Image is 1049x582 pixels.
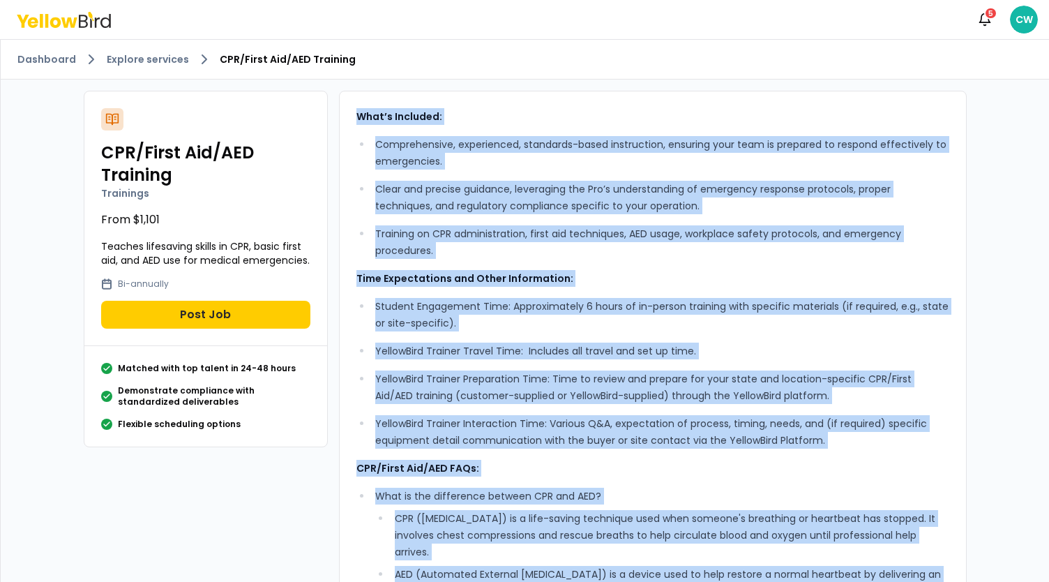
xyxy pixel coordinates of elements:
a: Dashboard [17,52,76,66]
p: Trainings [101,186,310,200]
p: From $1,101 [101,211,310,228]
p: YellowBird Trainer Interaction Time: Various Q&A, expectation of process, timing, needs, and (if ... [375,415,949,449]
strong: What’s Included: [356,110,442,124]
h2: CPR/First Aid/AED Training [101,142,310,186]
p: Teaches lifesaving skills in CPR, basic first aid, and AED use for medical emergencies. [101,239,310,267]
nav: breadcrumb [17,51,1032,68]
p: YellowBird Trainer Travel Time: Includes all travel and set up time. [375,343,949,359]
p: Student Engagement Time: Approximately 6 hours of in-person training with specific materials (if ... [375,298,949,331]
span: CW [1010,6,1038,33]
strong: Time Expectations and Other Information: [356,271,573,285]
p: YellowBird Trainer Preparation Time: Time to review and prepare for your state and location-speci... [375,371,949,404]
p: Flexible scheduling options [118,419,241,430]
button: Post Job [101,301,310,329]
p: Training on CPR administration, first aid techniques, AED usage, workplace safety protocols, and ... [375,225,949,259]
p: Clear and precise guidance, leveraging the Pro’s understanding of emergency response protocols, p... [375,181,949,214]
p: Comprehensive, experienced, standards-based instruction, ensuring your team is prepared to respon... [375,136,949,170]
p: CPR ([MEDICAL_DATA]) is a life-saving technique used when someone's breathing or heartbeat has st... [395,510,949,560]
p: What is the difference between CPR and AED? [375,488,949,505]
button: 5 [971,6,999,33]
p: Matched with top talent in 24-48 hours [118,363,296,374]
p: Bi-annually [118,278,169,290]
p: Demonstrate compliance with standardized deliverables [118,385,310,408]
span: CPR/First Aid/AED Training [220,52,356,66]
a: Explore services [107,52,189,66]
div: 5 [984,7,997,20]
strong: CPR/First Aid/AED FAQs: [356,461,479,475]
